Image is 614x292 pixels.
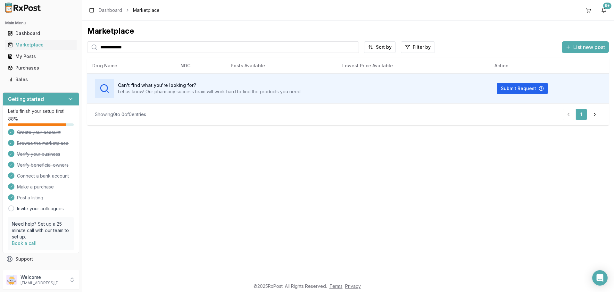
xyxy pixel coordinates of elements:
[376,44,392,50] span: Sort by
[21,280,65,286] p: [EMAIL_ADDRESS][DOMAIN_NAME]
[8,65,74,71] div: Purchases
[592,270,608,286] div: Open Intercom Messenger
[8,95,44,103] h3: Getting started
[3,51,79,62] button: My Posts
[3,40,79,50] button: Marketplace
[599,5,609,15] button: 9+
[5,28,77,39] a: Dashboard
[5,21,77,26] h2: Main Menu
[401,41,435,53] button: Filter by
[3,265,79,276] button: Feedback
[3,63,79,73] button: Purchases
[5,39,77,51] a: Marketplace
[364,41,396,53] button: Sort by
[6,275,17,285] img: User avatar
[603,3,611,9] div: 9+
[3,28,79,38] button: Dashboard
[588,109,601,120] a: Go to next page
[345,283,361,289] a: Privacy
[17,151,60,157] span: Verify your business
[8,116,18,122] span: 88 %
[8,30,74,37] div: Dashboard
[15,267,37,274] span: Feedback
[8,42,74,48] div: Marketplace
[8,53,74,60] div: My Posts
[118,88,302,95] p: Let us know! Our pharmacy success team will work hard to find the products you need.
[3,74,79,85] button: Sales
[17,205,64,212] a: Invite your colleagues
[413,44,431,50] span: Filter by
[576,109,587,120] a: 1
[563,109,601,120] nav: pagination
[573,43,605,51] span: List new post
[17,173,69,179] span: Connect a bank account
[562,41,609,53] button: List new post
[12,240,37,246] a: Book a call
[17,184,54,190] span: Make a purchase
[497,83,548,94] button: Submit Request
[133,7,160,13] span: Marketplace
[17,129,61,136] span: Create your account
[99,7,160,13] nav: breadcrumb
[5,51,77,62] a: My Posts
[226,58,337,73] th: Posts Available
[3,3,44,13] img: RxPost Logo
[3,253,79,265] button: Support
[8,108,74,114] p: Let's finish your setup first!
[17,140,69,146] span: Browse the marketplace
[8,76,74,83] div: Sales
[17,195,43,201] span: Post a listing
[17,162,69,168] span: Verify beneficial owners
[87,26,609,36] div: Marketplace
[87,58,175,73] th: Drug Name
[5,62,77,74] a: Purchases
[5,74,77,85] a: Sales
[329,283,343,289] a: Terms
[489,58,609,73] th: Action
[337,58,489,73] th: Lowest Price Available
[95,111,146,118] div: Showing 0 to 0 of 0 entries
[99,7,122,13] a: Dashboard
[562,45,609,51] a: List new post
[12,221,70,240] p: Need help? Set up a 25 minute call with our team to set up.
[118,82,302,88] h3: Can't find what you're looking for?
[175,58,226,73] th: NDC
[21,274,65,280] p: Welcome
